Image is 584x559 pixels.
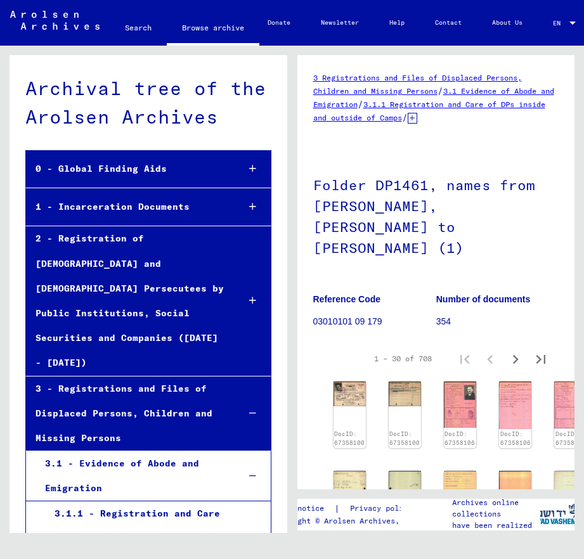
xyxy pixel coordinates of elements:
a: Donate [252,8,306,38]
img: 001.jpg [444,382,476,428]
p: The Arolsen Archives online collections [452,485,540,520]
div: 3.1 - Evidence of Abode and Emigration [36,451,229,501]
div: Archival tree of the Arolsen Archives [25,74,271,131]
div: 2 - Registration of [DEMOGRAPHIC_DATA] and [DEMOGRAPHIC_DATA] Persecutees by Public Institutions,... [26,226,228,375]
a: Legal notice [271,502,334,515]
p: have been realized in partnership with [452,520,540,543]
b: Reference Code [313,294,381,304]
a: Browse archive [167,13,259,46]
span: / [358,98,363,110]
a: 3.1.1 Registration and Care of DPs inside and outside of Camps [313,100,545,122]
div: 0 - Global Finding Aids [26,157,228,181]
img: 001.jpg [444,471,476,517]
button: Previous page [477,346,503,371]
a: DocID: 67358100 [334,430,365,446]
a: DocID: 67358106 [500,430,531,446]
button: Last page [528,346,554,371]
span: / [402,112,408,123]
a: Search [110,13,167,43]
div: | [271,502,427,515]
div: 1 – 30 of 708 [374,353,432,364]
button: Next page [503,346,528,371]
button: First page [452,346,477,371]
h1: Folder DP1461, names from [PERSON_NAME], [PERSON_NAME] to [PERSON_NAME] (1) [313,156,559,274]
img: 002.jpg [389,382,421,407]
img: 001.jpg [334,471,366,492]
a: DocID: 67358100 [389,430,420,446]
a: Privacy policy [340,502,427,515]
span: / [438,85,443,96]
a: Newsletter [306,8,374,38]
img: 002.jpg [499,471,531,518]
img: 001.jpg [334,382,366,407]
div: 3 - Registrations and Files of Displaced Persons, Children and Missing Persons [26,376,228,451]
a: Help [374,8,420,38]
a: 3 Registrations and Files of Displaced Persons, Children and Missing Persons [313,73,522,96]
div: 1 - Incarceration Documents [26,195,228,219]
p: 354 [436,315,559,328]
p: Copyright © Arolsen Archives, 2021 [271,515,427,527]
a: DocID: 67358106 [444,430,475,446]
a: About Us [477,8,538,38]
a: Contact [420,8,477,38]
img: 002.jpg [499,382,531,429]
span: EN [553,20,567,27]
img: 002.jpg [389,471,421,492]
img: yv_logo.png [534,498,581,530]
p: 03010101 09 179 [313,315,436,328]
img: Arolsen_neg.svg [10,11,100,30]
b: Number of documents [436,294,531,304]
